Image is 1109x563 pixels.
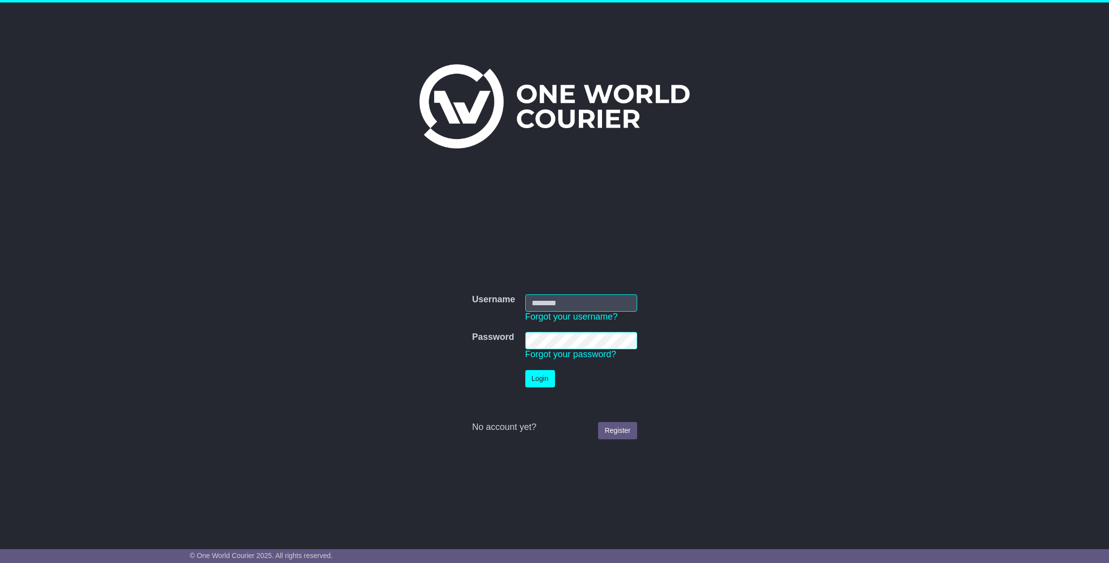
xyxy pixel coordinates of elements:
[472,332,514,343] label: Password
[472,294,515,305] label: Username
[472,422,637,433] div: No account yet?
[190,552,333,560] span: © One World Courier 2025. All rights reserved.
[525,349,616,359] a: Forgot your password?
[419,64,690,148] img: One World
[525,312,618,322] a: Forgot your username?
[598,422,637,439] a: Register
[525,370,555,387] button: Login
